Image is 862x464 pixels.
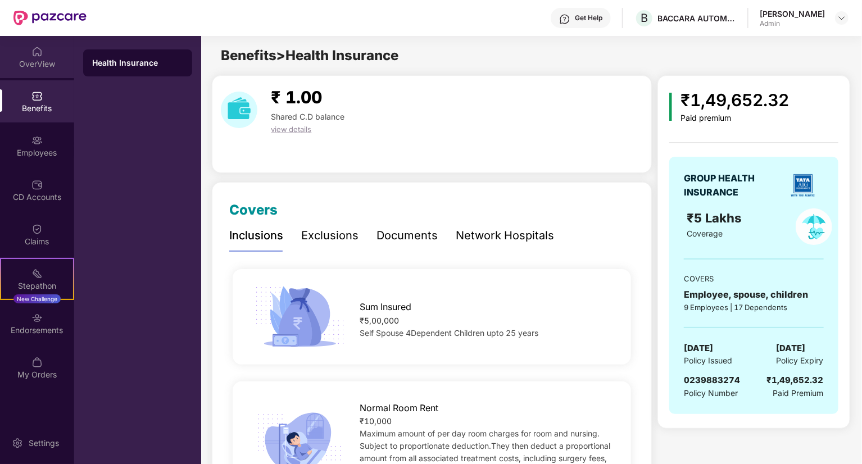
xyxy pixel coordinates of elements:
[360,401,438,415] span: Normal Room Rent
[31,224,43,235] img: svg+xml;base64,PHN2ZyBpZD0iQ2xhaW0iIHhtbG5zPSJodHRwOi8vd3d3LnczLm9yZy8yMDAwL3N2ZyIgd2lkdGg9IjIwIi...
[456,227,554,244] div: Network Hospitals
[1,280,73,292] div: Stepathon
[684,375,740,385] span: 0239883274
[760,8,825,19] div: [PERSON_NAME]
[360,315,613,327] div: ₹5,00,000
[684,342,713,355] span: [DATE]
[31,357,43,368] img: svg+xml;base64,PHN2ZyBpZD0iTXlfT3JkZXJzIiBkYXRhLW5hbWU9Ik15IE9yZGVycyIgeG1sbnM9Imh0dHA6Ly93d3cudz...
[360,300,411,314] span: Sum Insured
[31,268,43,279] img: svg+xml;base64,PHN2ZyB4bWxucz0iaHR0cDovL3d3dy53My5vcmcvMjAwMC9zdmciIHdpZHRoPSIyMSIgaGVpZ2h0PSIyMC...
[786,169,820,202] img: insurerLogo
[13,294,61,303] div: New Challenge
[31,46,43,57] img: svg+xml;base64,PHN2ZyBpZD0iSG9tZSIgeG1sbnM9Imh0dHA6Ly93d3cudzMub3JnLzIwMDAvc3ZnIiB3aWR0aD0iMjAiIG...
[684,354,732,367] span: Policy Issued
[684,171,782,199] div: GROUP HEALTH INSURANCE
[669,93,672,121] img: icon
[684,302,823,313] div: 9 Employees | 17 Dependents
[657,13,736,24] div: BACCARA AUTOMATION AND CONTROL INDIA PRIVATE LIMITED
[760,19,825,28] div: Admin
[360,328,538,338] span: Self Spouse 4Dependent Children upto 25 years
[773,387,824,399] span: Paid Premium
[271,112,344,121] span: Shared C.D balance
[687,211,746,225] span: ₹5 Lakhs
[92,57,183,69] div: Health Insurance
[31,312,43,324] img: svg+xml;base64,PHN2ZyBpZD0iRW5kb3JzZW1lbnRzIiB4bWxucz0iaHR0cDovL3d3dy53My5vcmcvMjAwMC9zdmciIHdpZH...
[684,288,823,302] div: Employee, spouse, children
[575,13,602,22] div: Get Help
[301,227,359,244] div: Exclusions
[31,135,43,146] img: svg+xml;base64,PHN2ZyBpZD0iRW1wbG95ZWVzIiB4bWxucz0iaHR0cDovL3d3dy53My5vcmcvMjAwMC9zdmciIHdpZHRoPS...
[687,229,723,238] span: Coverage
[777,354,824,367] span: Policy Expiry
[251,283,348,351] img: icon
[681,87,790,113] div: ₹1,49,652.32
[229,227,283,244] div: Inclusions
[559,13,570,25] img: svg+xml;base64,PHN2ZyBpZD0iSGVscC0zMngzMiIgeG1sbnM9Imh0dHA6Ly93d3cudzMub3JnLzIwMDAvc3ZnIiB3aWR0aD...
[681,113,790,123] div: Paid premium
[13,11,87,25] img: New Pazcare Logo
[12,438,23,449] img: svg+xml;base64,PHN2ZyBpZD0iU2V0dGluZy0yMHgyMCIgeG1sbnM9Imh0dHA6Ly93d3cudzMub3JnLzIwMDAvc3ZnIiB3aW...
[777,342,806,355] span: [DATE]
[641,11,648,25] span: B
[229,202,278,218] span: Covers
[684,388,738,398] span: Policy Number
[360,415,613,427] div: ₹10,000
[767,374,824,387] div: ₹1,49,652.32
[31,179,43,190] img: svg+xml;base64,PHN2ZyBpZD0iQ0RfQWNjb3VudHMiIGRhdGEtbmFtZT0iQ0QgQWNjb3VudHMiIHhtbG5zPSJodHRwOi8vd3...
[271,87,322,107] span: ₹ 1.00
[376,227,438,244] div: Documents
[25,438,62,449] div: Settings
[221,47,398,63] span: Benefits > Health Insurance
[221,92,257,128] img: download
[684,273,823,284] div: COVERS
[31,90,43,102] img: svg+xml;base64,PHN2ZyBpZD0iQmVuZWZpdHMiIHhtbG5zPSJodHRwOi8vd3d3LnczLm9yZy8yMDAwL3N2ZyIgd2lkdGg9Ij...
[271,125,311,134] span: view details
[796,208,832,245] img: policyIcon
[837,13,846,22] img: svg+xml;base64,PHN2ZyBpZD0iRHJvcGRvd24tMzJ4MzIiIHhtbG5zPSJodHRwOi8vd3d3LnczLm9yZy8yMDAwL3N2ZyIgd2...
